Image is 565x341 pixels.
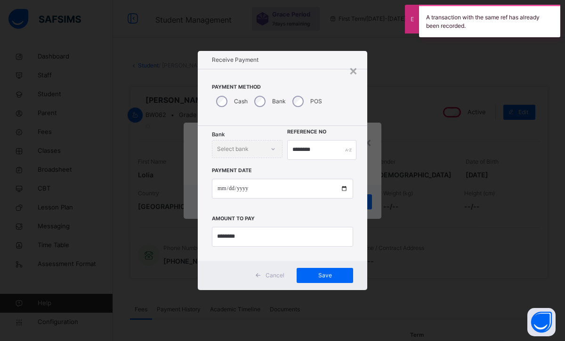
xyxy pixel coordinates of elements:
[212,83,353,91] span: Payment Method
[212,131,225,139] span: Bank
[527,308,556,336] button: Open asap
[266,271,284,280] span: Cancel
[272,97,286,106] label: Bank
[212,215,255,223] label: Amount to pay
[212,56,353,64] h1: Receive Payment
[310,97,322,106] label: POS
[212,167,252,175] label: Payment Date
[287,128,326,136] label: Reference No
[349,60,358,80] div: ×
[234,97,248,106] label: Cash
[419,5,560,37] div: A transaction with the same ref has already been recorded.
[304,271,346,280] span: Save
